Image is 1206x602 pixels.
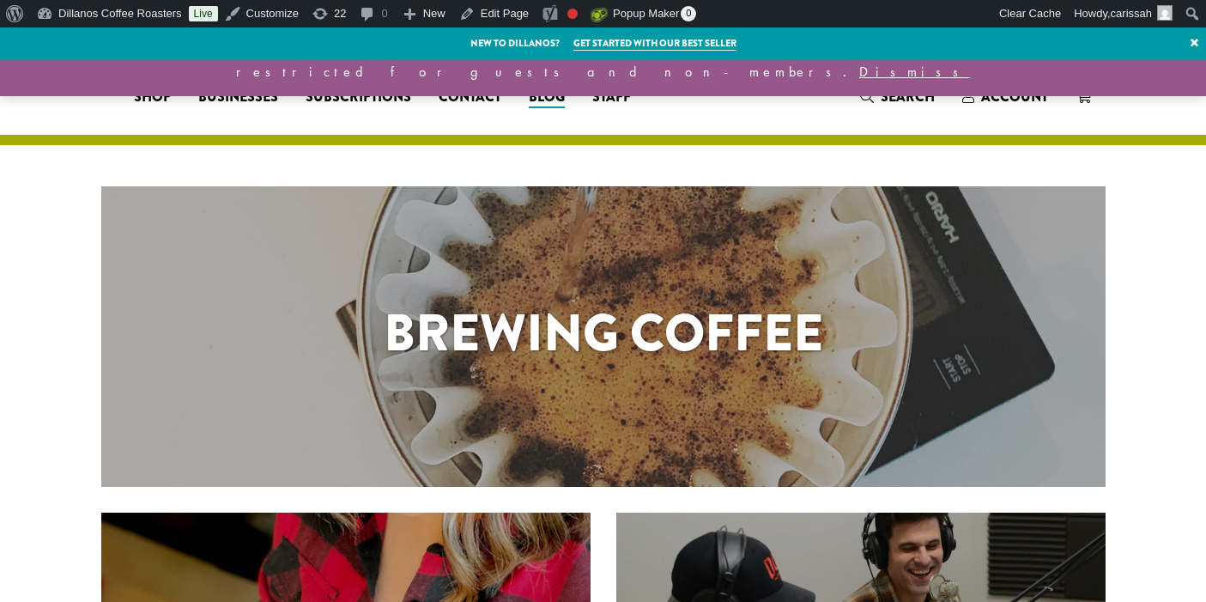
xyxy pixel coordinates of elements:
span: 0 [681,6,696,21]
span: Businesses [198,87,278,108]
span: Search [881,87,935,106]
a: Get started with our best seller [573,36,736,51]
span: Subscriptions [306,87,411,108]
a: Brewing Coffee [101,186,1106,487]
a: Dismiss [859,63,970,81]
div: Focus keyphrase not set [567,9,578,19]
span: Contact [439,87,501,108]
span: Account [981,87,1048,106]
span: carissah [1111,7,1152,20]
h1: Brewing Coffee [101,295,1106,372]
a: × [1183,27,1206,58]
a: Staff [579,83,645,111]
a: Live [189,6,218,21]
span: Shop [134,87,171,108]
a: Shop [120,83,185,111]
a: Search [846,82,948,111]
span: Staff [592,87,631,108]
span: Blog [529,87,565,108]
